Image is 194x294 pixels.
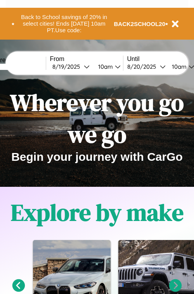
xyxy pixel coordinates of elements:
button: 10am [92,63,123,71]
h1: Explore by make [11,197,184,228]
div: 8 / 20 / 2025 [127,63,160,70]
div: 8 / 19 / 2025 [52,63,84,70]
button: 8/19/2025 [50,63,92,71]
button: Back to School savings of 20% in select cities! Ends [DATE] 10am PT.Use code: [14,12,114,36]
div: 10am [168,63,189,70]
div: 10am [94,63,115,70]
label: From [50,56,123,63]
b: BACK2SCHOOL20 [114,21,166,27]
